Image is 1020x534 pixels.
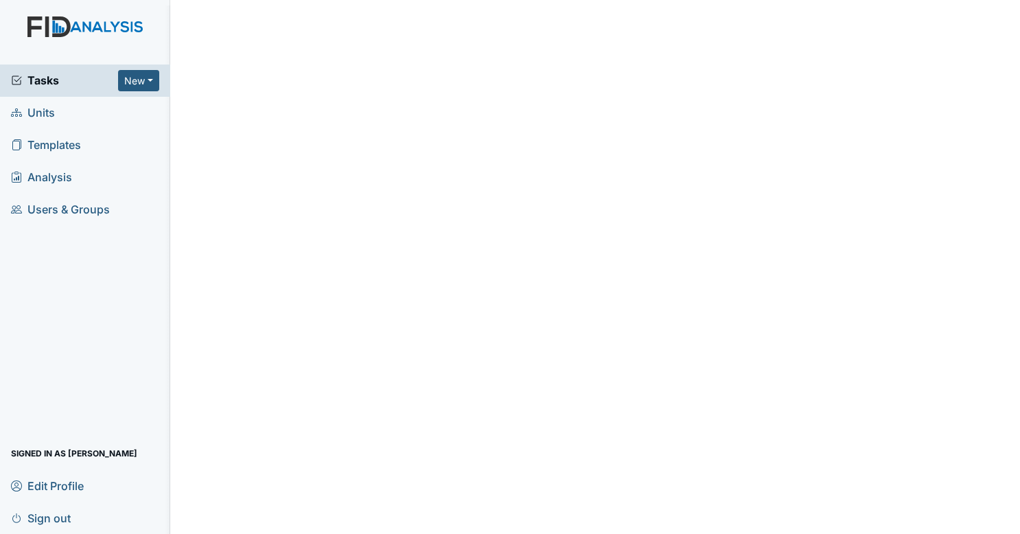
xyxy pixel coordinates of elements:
[11,72,118,89] a: Tasks
[118,70,159,91] button: New
[11,507,71,529] span: Sign out
[11,135,81,156] span: Templates
[11,167,72,188] span: Analysis
[11,199,110,220] span: Users & Groups
[11,475,84,496] span: Edit Profile
[11,102,55,124] span: Units
[11,443,137,464] span: Signed in as [PERSON_NAME]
